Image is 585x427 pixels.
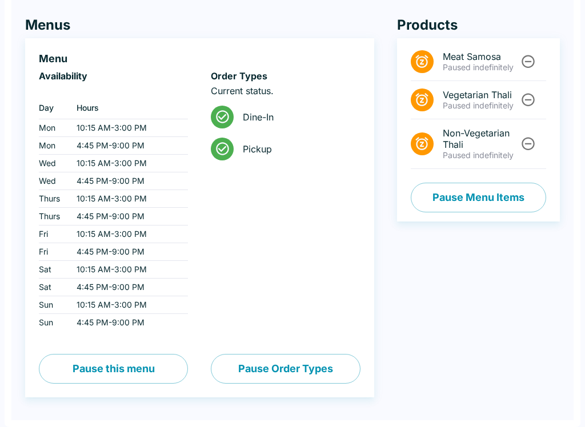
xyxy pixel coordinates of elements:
[443,62,519,72] p: Paused indefinitely
[211,354,360,384] button: Pause Order Types
[39,96,67,119] th: Day
[39,70,188,82] h6: Availability
[211,70,360,82] h6: Order Types
[67,261,188,279] td: 10:15 AM - 3:00 PM
[67,137,188,155] td: 4:45 PM - 9:00 PM
[39,243,67,261] td: Fri
[243,143,351,155] span: Pickup
[67,96,188,119] th: Hours
[411,183,546,212] button: Pause Menu Items
[39,354,188,384] button: Pause this menu
[67,225,188,243] td: 10:15 AM - 3:00 PM
[39,279,67,296] td: Sat
[443,100,519,111] p: Paused indefinitely
[443,89,519,100] span: Vegetarian Thali
[39,314,67,332] td: Sun
[39,225,67,243] td: Fri
[67,155,188,172] td: 10:15 AM - 3:00 PM
[67,172,188,190] td: 4:45 PM - 9:00 PM
[39,296,67,314] td: Sun
[39,261,67,279] td: Sat
[397,17,560,34] h4: Products
[211,85,360,96] p: Current status.
[443,150,519,160] p: Paused indefinitely
[25,17,374,34] h4: Menus
[39,119,67,137] td: Mon
[518,133,539,154] button: Unpause
[443,127,519,150] span: Non-Vegetarian Thali
[67,279,188,296] td: 4:45 PM - 9:00 PM
[518,51,539,72] button: Unpause
[67,243,188,261] td: 4:45 PM - 9:00 PM
[67,314,188,332] td: 4:45 PM - 9:00 PM
[67,208,188,225] td: 4:45 PM - 9:00 PM
[443,51,519,62] span: Meat Samosa
[67,296,188,314] td: 10:15 AM - 3:00 PM
[39,137,67,155] td: Mon
[39,85,188,96] p: ‏
[39,172,67,190] td: Wed
[243,111,351,123] span: Dine-In
[39,155,67,172] td: Wed
[67,190,188,208] td: 10:15 AM - 3:00 PM
[518,89,539,110] button: Unpause
[67,119,188,137] td: 10:15 AM - 3:00 PM
[39,208,67,225] td: Thurs
[39,190,67,208] td: Thurs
